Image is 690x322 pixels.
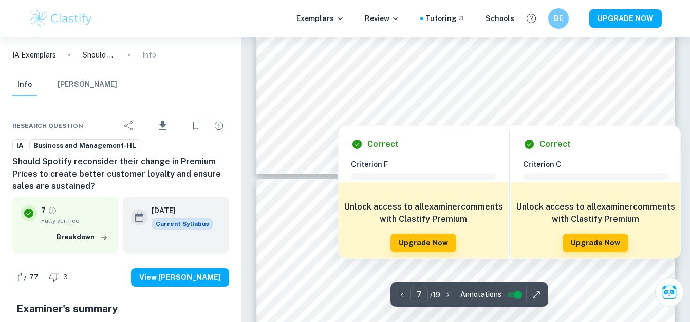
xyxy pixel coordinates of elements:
[16,301,225,316] h5: Examiner's summary
[46,269,73,286] div: Dislike
[563,234,628,252] button: Upgrade Now
[152,218,213,230] div: This exemplar is based on the current syllabus. Feel free to refer to it for inspiration/ideas wh...
[655,278,684,307] button: Ask Clai
[589,9,662,28] button: UPGRADE NOW
[41,216,110,225] span: Fully verified
[296,13,344,24] p: Exemplars
[367,138,399,150] h6: Correct
[131,268,229,287] button: View [PERSON_NAME]
[460,289,501,300] span: Annotations
[12,73,37,96] button: Info
[29,139,140,152] a: Business and Management-HL
[548,8,569,29] button: BE
[12,49,56,61] a: IA Exemplars
[152,218,213,230] span: Current Syllabus
[12,139,27,152] a: IA
[12,121,83,130] span: Research question
[344,201,503,225] h6: Unlock access to all examiner comments with Clastify Premium
[390,234,456,252] button: Upgrade Now
[141,112,184,139] div: Download
[486,13,514,24] a: Schools
[365,13,400,24] p: Review
[539,138,571,150] h6: Correct
[209,116,229,136] div: Report issue
[41,205,46,216] p: 7
[24,272,44,282] span: 77
[83,49,116,61] p: Should Spotify reconsider their change in Premium Prices to create better customer loyalty and en...
[552,13,564,24] h6: BE
[29,8,94,29] img: Clastify logo
[425,13,465,24] a: Tutoring
[13,141,27,151] span: IA
[523,10,540,27] button: Help and Feedback
[58,73,117,96] button: [PERSON_NAME]
[119,116,139,136] div: Share
[12,269,44,286] div: Like
[152,205,205,216] h6: [DATE]
[430,289,440,300] p: / 19
[12,156,229,193] h6: Should Spotify reconsider their change in Premium Prices to create better customer loyalty and en...
[54,230,110,245] button: Breakdown
[48,206,57,215] a: Grade fully verified
[30,141,140,151] span: Business and Management-HL
[58,272,73,282] span: 3
[142,49,156,61] p: Info
[186,116,207,136] div: Bookmark
[523,159,676,170] h6: Criterion C
[516,201,675,225] h6: Unlock access to all examiner comments with Clastify Premium
[351,159,504,170] h6: Criterion F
